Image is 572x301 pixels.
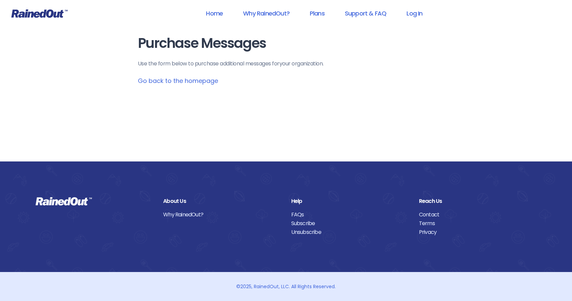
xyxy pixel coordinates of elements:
a: Support & FAQ [336,6,395,21]
div: Reach Us [419,197,537,206]
p: Use the form below to purchase additional messages for your organization . [138,60,434,68]
a: Why RainedOut? [234,6,298,21]
a: Terms [419,219,537,228]
a: FAQs [291,210,409,219]
a: Privacy [419,228,537,237]
a: Home [197,6,232,21]
h1: Purchase Messages [138,36,434,51]
a: Plans [301,6,333,21]
a: Log In [398,6,431,21]
a: Go back to the homepage [138,77,218,85]
a: Subscribe [291,219,409,228]
a: Contact [419,210,537,219]
div: Help [291,197,409,206]
a: Why RainedOut? [163,210,281,219]
a: Unsubscribe [291,228,409,237]
div: About Us [163,197,281,206]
